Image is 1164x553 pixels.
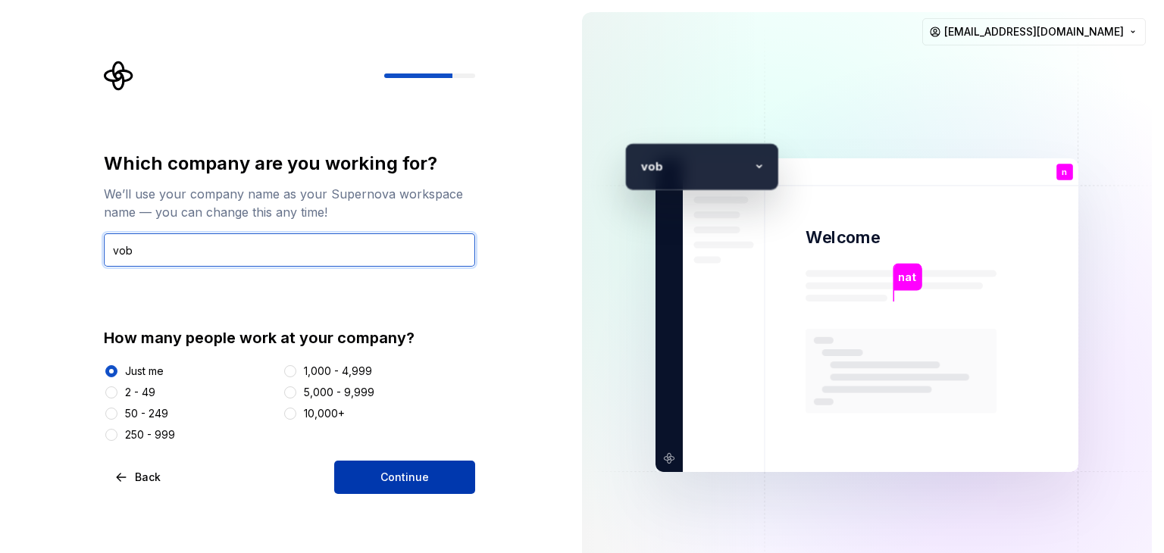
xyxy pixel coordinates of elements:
[125,364,164,379] div: Just me
[633,157,647,176] p: v
[304,364,372,379] div: 1,000 - 4,999
[304,385,374,400] div: 5,000 - 9,999
[806,227,880,248] p: Welcome
[944,24,1124,39] span: [EMAIL_ADDRESS][DOMAIN_NAME]
[135,470,161,485] span: Back
[1062,168,1067,177] p: n
[125,385,155,400] div: 2 - 49
[304,406,345,421] div: 10,000+
[104,185,475,221] div: We’ll use your company name as your Supernova workspace name — you can change this any time!
[104,327,475,348] div: How many people work at your company?
[380,470,429,485] span: Continue
[104,61,134,91] svg: Supernova Logo
[922,18,1146,45] button: [EMAIL_ADDRESS][DOMAIN_NAME]
[334,461,475,494] button: Continue
[104,461,174,494] button: Back
[104,233,475,267] input: Company name
[104,152,475,176] div: Which company are you working for?
[125,406,168,421] div: 50 - 249
[898,269,916,286] p: nat
[125,427,175,442] div: 250 - 999
[647,157,747,176] p: ob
